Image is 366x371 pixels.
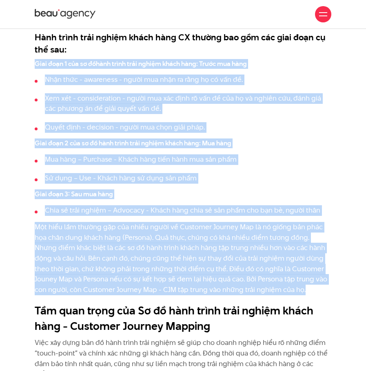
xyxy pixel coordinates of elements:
p: Xem xét - consideration - người mua xác định rõ vấn đề của họ và nghiên cứu, đánh giá các phương ... [45,93,331,114]
li: Sử dụng – Use - Khách hàng sử dụng sản phẩm​ [35,173,331,184]
p: Nhận thức - awareness - người mua nhận ra rằng họ có vấn đề. [45,75,331,85]
h2: Tầm quan trọng của Sơ đồ hành trình trải nghiệm khách hàng - Customer Journey Mapping [35,303,331,334]
li: Quyết định - decision - người mua chọn giải pháp. [35,122,331,133]
p: Một hiểu lầm thường gặp của nhiều người về Customer Journey Map là nó giống bản phác họa chân dun... [35,222,331,295]
h4: Giai đoạn 2 của sơ đồ hành trình trải nghiệm khách hàng: Mua hàng [35,139,331,148]
h4: Giai đoạn 1 của sơ đồ : Trước mua hàng [35,59,331,69]
li: Chia sẻ trải nghiệm – Advocacy - Khách hàng chia sẻ sản phẩm cho bạn bè, người thân​ [35,205,331,216]
a: hành trình trải nghiệm khách hàng [96,59,196,68]
h4: Giai đoạn 3: Sau mua hàng [35,190,331,199]
li: Mua hàng – Purchase - Khách hàng tiến hành mua sản phẩm [35,154,331,165]
h3: Hành trình trải nghiệm khách hàng CX thường bao gồm các giai đoạn cụ thể sau: [35,31,331,55]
